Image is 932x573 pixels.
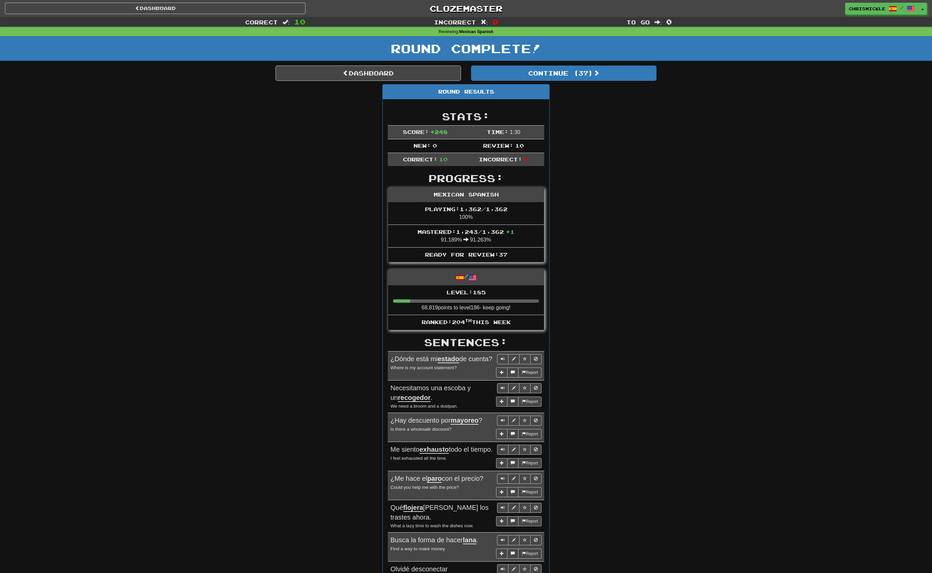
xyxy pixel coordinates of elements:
[530,416,542,426] button: Toggle ignore
[420,446,449,454] u: exhausto
[390,365,457,370] small: Where is my account statement?
[497,503,542,513] div: Sentence controls
[849,6,886,12] span: ChrisMickle
[390,546,446,551] small: Find a way to make money.
[900,5,904,10] span: /
[496,458,507,468] button: Add sentence to collection
[487,129,508,135] span: Time:
[496,429,542,439] div: More sentence controls
[430,129,448,135] span: + 248
[282,19,290,25] span: :
[390,427,452,432] small: Is there a wholesale discount?
[518,458,542,468] button: Report
[515,142,524,149] span: 10
[530,535,542,545] button: Toggle ignore
[390,504,488,521] span: Qué [PERSON_NAME] los trastes ahora.
[519,503,531,513] button: Toggle favorite
[496,549,542,559] div: More sentence controls
[519,535,531,545] button: Toggle favorite
[496,516,542,526] div: More sentence controls
[390,384,471,402] span: Necesitamos una escoba y un .
[496,516,507,526] button: Add sentence to collection
[518,429,542,439] button: Report
[2,42,930,55] h1: Round Complete!
[497,535,508,545] button: Play sentence audio
[390,456,447,461] small: I feel exhausted all the time.
[530,503,542,513] button: Toggle ignore
[388,337,544,348] h2: Sentences:
[463,536,476,544] u: lana
[508,503,519,513] button: Edit sentence
[506,229,514,235] span: + 1
[439,156,448,162] span: 10
[294,18,306,26] span: 10
[530,354,542,364] button: Toggle ignore
[425,206,507,212] span: Playing: 1,362 / 1,362
[427,475,442,483] u: paro
[438,355,459,363] u: estado
[459,29,493,34] strong: Mexican Spanish
[496,397,507,407] button: Add sentence to collection
[418,229,514,235] span: Mastered: 1,243 / 1,362
[519,354,531,364] button: Toggle favorite
[845,3,919,15] a: ChrisMickle /
[519,445,531,455] button: Toggle favorite
[496,368,507,378] button: Add sentence to collection
[524,156,528,162] span: 0
[434,19,476,25] span: Incorrect
[403,156,438,162] span: Correct:
[388,285,544,315] li: 68,819 points to level 186 - keep going!
[530,383,542,393] button: Toggle ignore
[496,458,542,468] div: More sentence controls
[388,202,544,225] li: 100%
[508,354,519,364] button: Edit sentence
[510,129,520,135] span: 1 : 30
[403,504,423,512] u: flojera
[496,487,507,497] button: Add sentence to collection
[666,18,672,26] span: 0
[471,65,657,81] button: Continue (37)
[390,446,493,454] span: Me siento todo el tiempo.
[519,474,531,484] button: Toggle favorite
[447,289,486,295] span: Level: 185
[425,251,507,258] span: Ready for Review: 37
[492,18,498,26] span: 0
[245,19,278,25] span: Correct
[390,355,492,363] span: ¿Dónde está mi de cuenta?
[508,383,519,393] button: Edit sentence
[496,368,542,378] div: More sentence controls
[519,383,531,393] button: Toggle favorite
[388,173,544,184] h2: Progress:
[388,269,544,285] div: /
[497,416,542,426] div: Sentence controls
[518,516,542,526] button: Report
[497,383,508,393] button: Play sentence audio
[497,416,508,426] button: Play sentence audio
[390,523,474,528] small: What a lazy time to wash the dishes now.
[483,142,513,149] span: Review:
[519,416,531,426] button: Toggle favorite
[508,416,519,426] button: Edit sentence
[275,65,461,81] a: Dashboard
[508,535,519,545] button: Edit sentence
[530,474,542,484] button: Toggle ignore
[508,445,519,455] button: Edit sentence
[496,397,542,407] div: More sentence controls
[497,474,508,484] button: Play sentence audio
[497,354,508,364] button: Play sentence audio
[497,535,542,545] div: Sentence controls
[465,318,472,323] sup: th
[390,536,478,544] span: Busca la forma de hacer .
[451,417,478,425] u: mayoreo
[383,85,549,99] div: Round Results
[496,429,507,439] button: Add sentence to collection
[655,19,662,25] span: :
[403,129,429,135] span: Score:
[497,474,542,484] div: Sentence controls
[497,445,542,455] div: Sentence controls
[518,487,542,497] button: Report
[398,394,431,402] u: recogedor
[518,549,542,559] button: Report
[390,475,483,483] span: ¿Me hace el con el precio?
[414,142,431,149] span: New:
